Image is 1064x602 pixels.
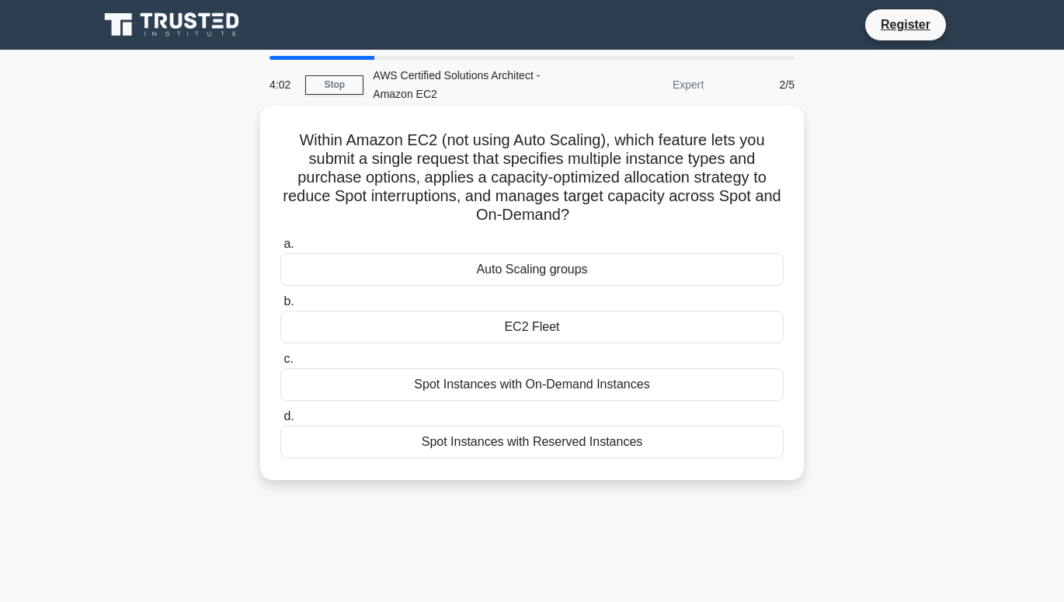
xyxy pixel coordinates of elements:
[871,15,940,34] a: Register
[279,130,785,225] h5: Within Amazon EC2 (not using Auto Scaling), which feature lets you submit a single request that s...
[280,368,784,401] div: Spot Instances with On-Demand Instances
[283,294,294,308] span: b.
[363,60,577,110] div: AWS Certified Solutions Architect - Amazon EC2
[280,426,784,458] div: Spot Instances with Reserved Instances
[283,409,294,423] span: d.
[283,352,293,365] span: c.
[305,75,363,95] a: Stop
[260,69,305,100] div: 4:02
[280,253,784,286] div: Auto Scaling groups
[283,237,294,250] span: a.
[577,69,713,100] div: Expert
[713,69,804,100] div: 2/5
[280,311,784,343] div: EC2 Fleet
